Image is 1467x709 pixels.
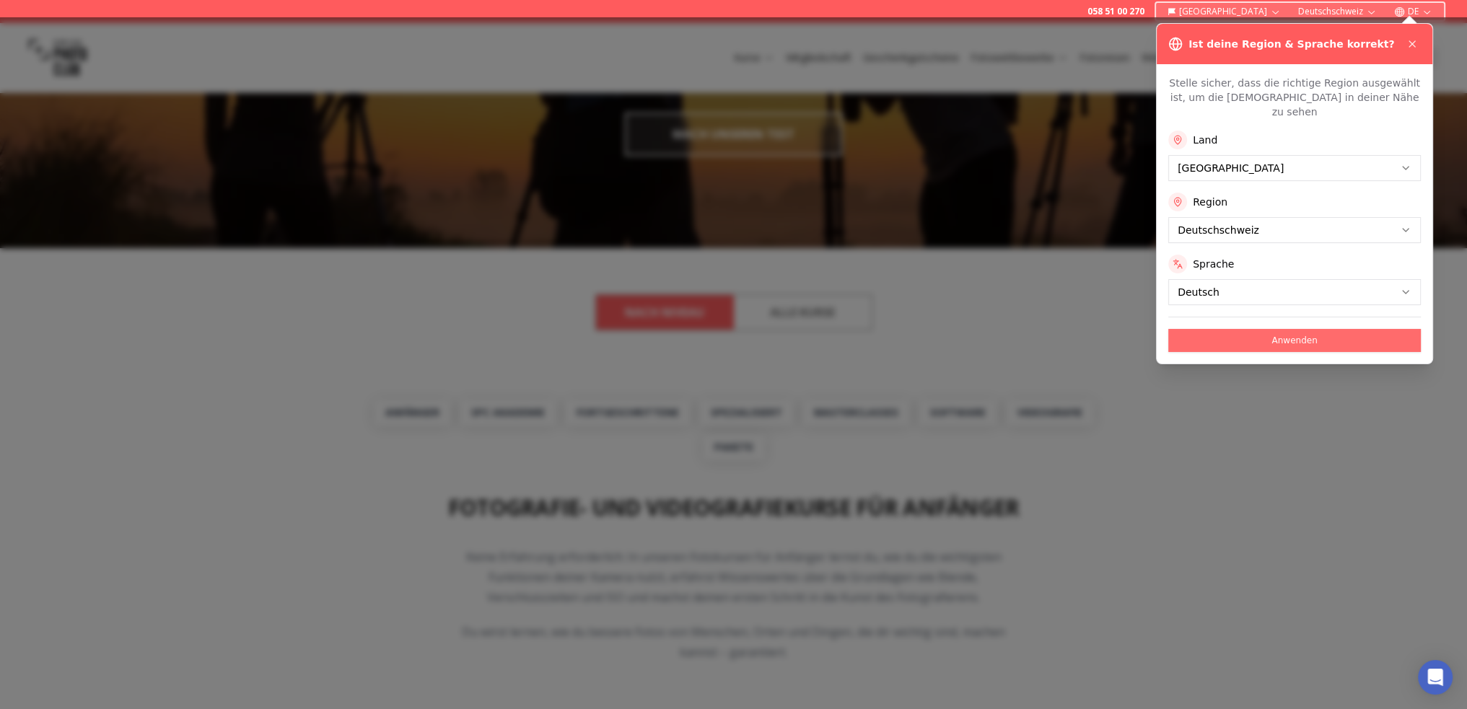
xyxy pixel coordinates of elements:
button: Deutschschweiz [1292,3,1383,20]
h3: Ist deine Region & Sprache korrekt? [1188,37,1394,51]
div: Open Intercom Messenger [1418,660,1453,695]
button: DE [1388,3,1438,20]
p: Stelle sicher, dass die richtige Region ausgewählt ist, um die [DEMOGRAPHIC_DATA] in deiner Nähe ... [1168,76,1421,119]
label: Land [1193,133,1217,147]
button: [GEOGRAPHIC_DATA] [1162,3,1287,20]
a: 058 51 00 270 [1087,6,1144,17]
label: Sprache [1193,257,1234,271]
label: Region [1193,195,1227,209]
button: Anwenden [1168,329,1421,352]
